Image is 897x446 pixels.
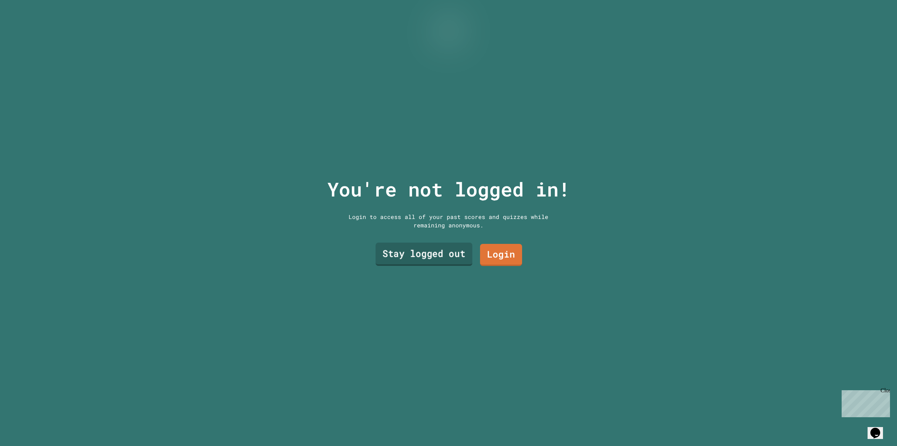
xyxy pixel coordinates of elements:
a: Login [480,244,522,266]
p: You're not logged in! [327,175,570,204]
img: Logo.svg [434,11,463,46]
div: Login to access all of your past scores and quizzes while remaining anonymous. [343,213,554,229]
a: Stay logged out [376,243,472,266]
iframe: chat widget [839,387,890,417]
div: Chat with us now!Close [3,3,48,45]
iframe: chat widget [868,418,890,439]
